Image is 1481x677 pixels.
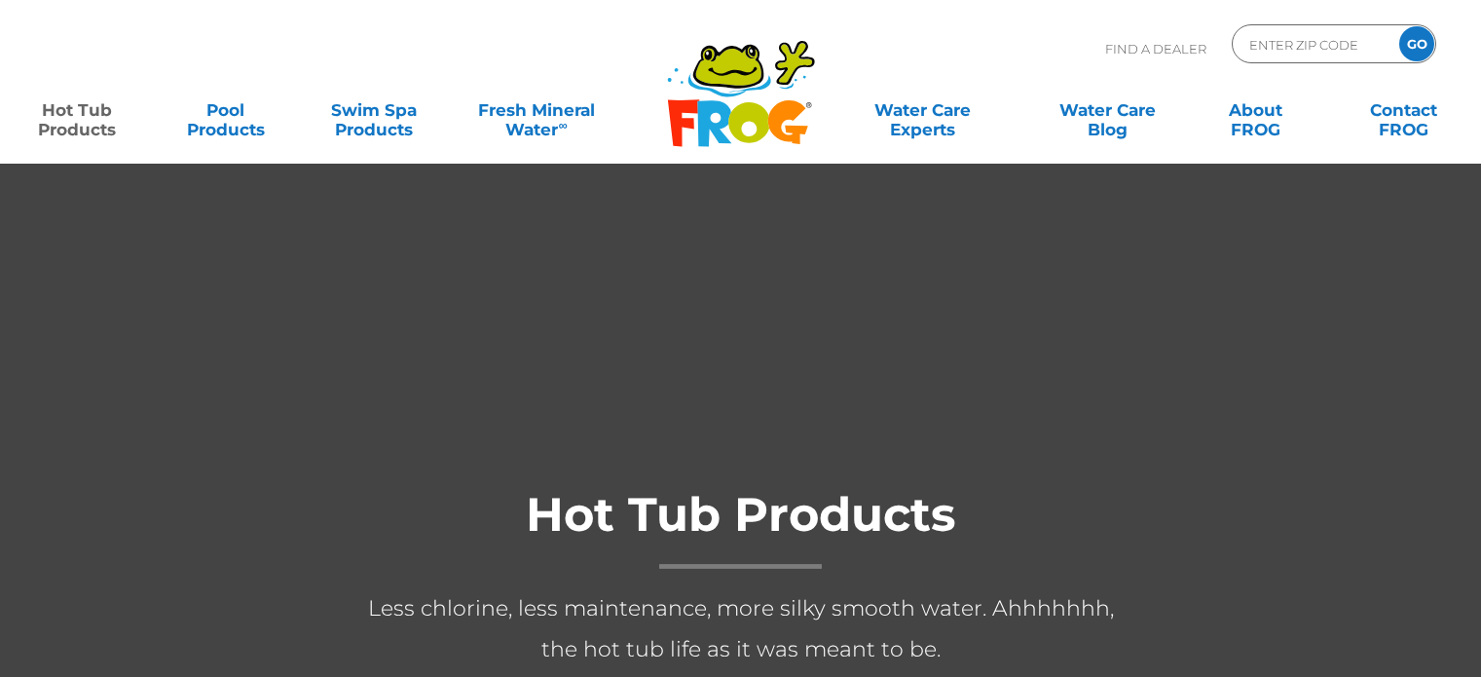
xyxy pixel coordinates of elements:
[1050,91,1165,130] a: Water CareBlog
[316,91,431,130] a: Swim SpaProducts
[352,588,1130,670] p: Less chlorine, less maintenance, more silky smooth water. Ahhhhhhh, the hot tub life as it was me...
[167,91,282,130] a: PoolProducts
[19,91,134,130] a: Hot TubProducts
[1198,91,1313,130] a: AboutFROG
[464,91,609,130] a: Fresh MineralWater∞
[1399,26,1434,61] input: GO
[829,91,1017,130] a: Water CareExperts
[1105,24,1206,73] p: Find A Dealer
[352,489,1130,569] h1: Hot Tub Products
[1347,91,1462,130] a: ContactFROG
[558,118,567,132] sup: ∞
[1247,30,1379,58] input: Zip Code Form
